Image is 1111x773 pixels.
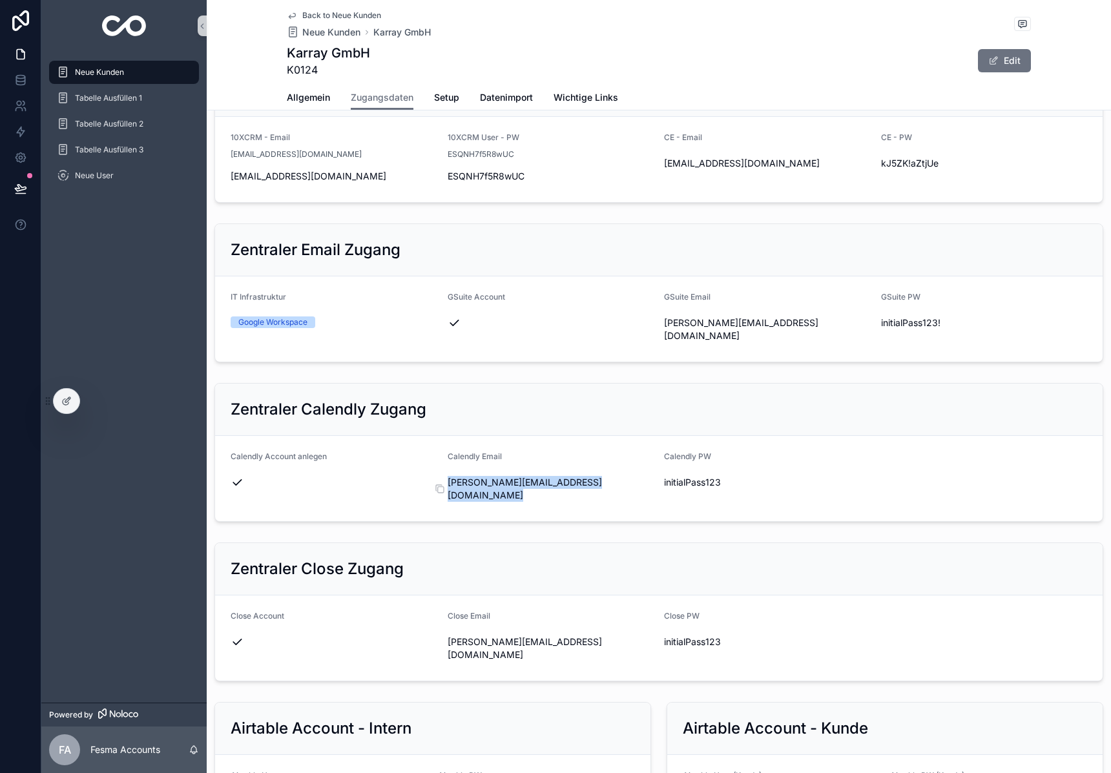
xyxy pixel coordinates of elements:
[231,170,437,183] span: [EMAIL_ADDRESS][DOMAIN_NAME]
[231,718,411,739] h2: Airtable Account - Intern
[75,170,114,181] span: Neue User
[231,399,426,420] h2: Zentraler Calendly Zugang
[41,52,207,204] div: scrollable content
[75,93,142,103] span: Tabelle Ausfüllen 1
[231,149,362,160] span: [EMAIL_ADDRESS][DOMAIN_NAME]
[881,132,912,142] span: CE - PW
[75,119,143,129] span: Tabelle Ausfüllen 2
[287,62,370,77] span: K0124
[287,10,381,21] a: Back to Neue Kunden
[49,164,199,187] a: Neue User
[554,91,618,104] span: Wichtige Links
[231,451,327,461] span: Calendly Account anlegen
[231,292,286,302] span: IT Infrastruktur
[448,635,654,661] span: [PERSON_NAME][EMAIL_ADDRESS][DOMAIN_NAME]
[231,240,400,260] h2: Zentraler Email Zugang
[881,292,920,302] span: GSuite PW
[49,112,199,136] a: Tabelle Ausfüllen 2
[231,132,290,142] span: 10XCRM - Email
[881,316,1088,329] span: initialPass123!
[683,718,868,739] h2: Airtable Account - Kunde
[448,149,514,160] span: ESQNH7f5R8wUC
[287,26,360,39] a: Neue Kunden
[302,26,360,39] span: Neue Kunden
[41,703,207,727] a: Powered by
[978,49,1031,72] button: Edit
[554,86,618,112] a: Wichtige Links
[238,316,307,328] div: Google Workspace
[664,316,871,342] span: [PERSON_NAME][EMAIL_ADDRESS][DOMAIN_NAME]
[664,292,711,302] span: GSuite Email
[448,170,654,183] span: ESQNH7f5R8wUC
[664,132,702,142] span: CE - Email
[881,157,1088,170] span: kJ5ZK!aZtjUe
[664,157,871,170] span: [EMAIL_ADDRESS][DOMAIN_NAME]
[448,132,519,142] span: 10XCRM User - PW
[434,86,459,112] a: Setup
[664,451,711,461] span: Calendly PW
[49,61,199,84] a: Neue Kunden
[373,26,431,39] a: Karray GmbH
[102,15,147,36] img: App logo
[231,559,404,579] h2: Zentraler Close Zugang
[231,611,284,621] span: Close Account
[49,138,199,161] a: Tabelle Ausfüllen 3
[664,611,700,621] span: Close PW
[448,292,505,302] span: GSuite Account
[480,86,533,112] a: Datenimport
[75,67,124,77] span: Neue Kunden
[49,710,93,720] span: Powered by
[351,86,413,110] a: Zugangsdaten
[75,145,143,155] span: Tabelle Ausfüllen 3
[480,91,533,104] span: Datenimport
[434,91,459,104] span: Setup
[49,87,199,110] a: Tabelle Ausfüllen 1
[90,743,160,756] p: Fesma Accounts
[664,476,871,489] span: initialPass123
[351,91,413,104] span: Zugangsdaten
[302,10,381,21] span: Back to Neue Kunden
[287,91,330,104] span: Allgemein
[287,86,330,112] a: Allgemein
[59,742,71,758] span: FA
[664,635,871,648] span: initialPass123
[287,44,370,62] h1: Karray GmbH
[448,476,654,502] span: [PERSON_NAME][EMAIL_ADDRESS][DOMAIN_NAME]
[448,611,490,621] span: Close Email
[448,451,502,461] span: Calendly Email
